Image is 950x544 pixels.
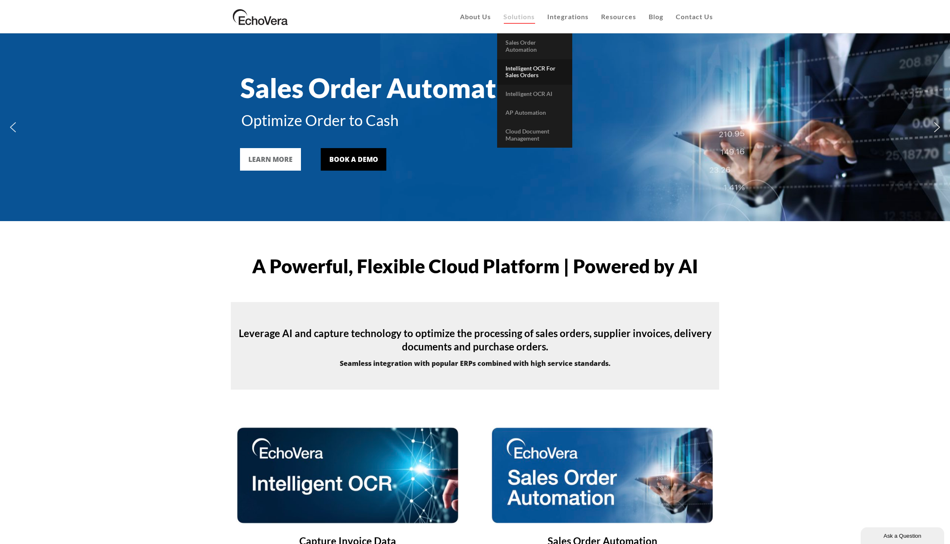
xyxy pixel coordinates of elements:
div: BOOK A DEMO [329,154,378,164]
div: Sales Order Automation [240,72,708,104]
span: AP Automation [505,109,546,116]
span: Blog [649,13,663,20]
strong: Seamless integration with popular ERPs combined with high service standards. [340,359,611,368]
h4: Leverage AI and capture technology to optimize the processing of sales orders, supplier invoices,... [231,327,719,353]
img: next arrow [930,121,944,134]
div: Optimize Order to Cash [241,111,709,129]
iframe: chat widget [861,526,946,544]
a: LEARN MORE [240,148,301,171]
span: Resources [601,13,636,20]
img: EchoVera [231,6,290,27]
img: previous arrow [6,121,20,134]
span: Sales Order Automation [505,39,537,53]
div: LEARN MORE [248,154,293,164]
img: intelligent OCR [236,426,460,524]
span: Intelligent OCR AI [505,90,552,97]
img: sales order automation [490,426,715,524]
a: AP Automation [497,103,572,122]
a: Sales Order Automation [497,33,572,59]
a: Intelligent OCR for Sales Orders [497,59,572,85]
span: About Us [460,13,491,20]
span: Intelligent OCR for Sales Orders [505,65,556,79]
span: Solutions [503,13,535,20]
span: Integrations [547,13,589,20]
a: Cloud Document Management [497,122,572,148]
h1: A Powerful, Flexible Cloud Platform | Powered by AI [231,257,719,276]
a: Intelligent OCR AI [497,85,572,103]
a: BOOK A DEMO [321,148,387,171]
span: Contact Us [676,13,713,20]
span: Cloud Document Management [505,128,549,142]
